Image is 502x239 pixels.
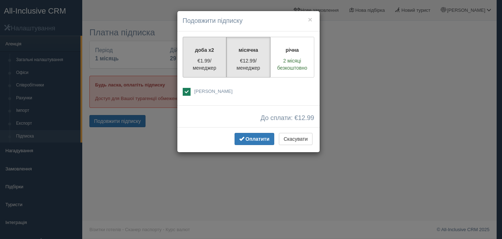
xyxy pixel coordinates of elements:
[235,133,274,145] button: Оплатити
[187,46,222,54] p: доба x2
[231,46,266,54] p: місячна
[275,57,310,71] p: 2 місяці безкоштовно
[231,57,266,71] p: €12.99/менеджер
[308,16,312,23] button: ×
[279,133,312,145] button: Скасувати
[187,57,222,71] p: €1.99/менеджер
[261,115,314,122] span: До сплати: €
[298,114,314,121] span: 12.99
[246,136,270,142] span: Оплатити
[275,46,310,54] p: річна
[183,16,314,26] h4: Подовжити підписку
[194,89,232,94] span: [PERSON_NAME]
